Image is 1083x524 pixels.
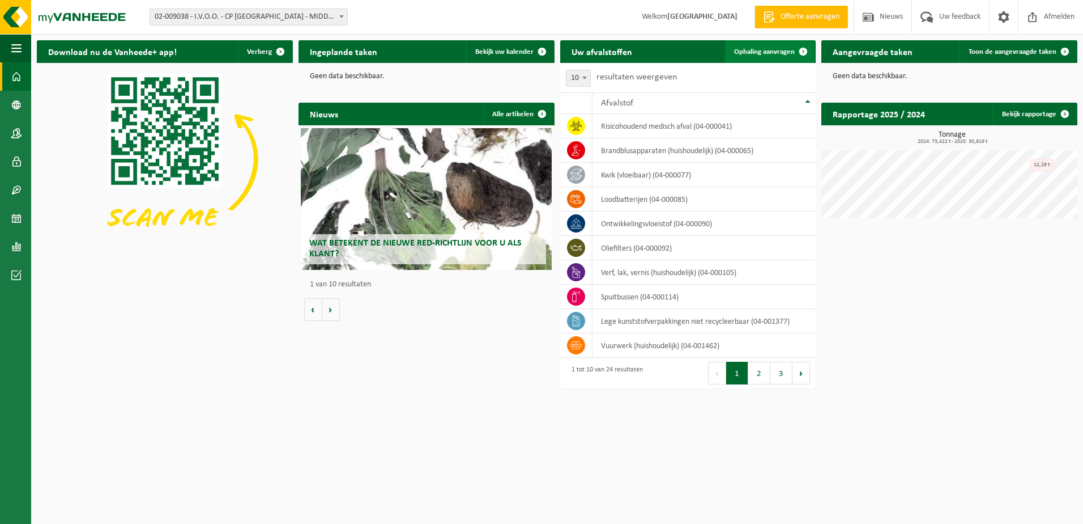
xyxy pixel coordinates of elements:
td: ontwikkelingsvloeistof (04-000090) [592,212,816,236]
h2: Download nu de Vanheede+ app! [37,40,188,62]
strong: [GEOGRAPHIC_DATA] [667,12,737,21]
a: Alle artikelen [483,103,553,125]
span: Afvalstof [601,99,633,108]
td: brandblusapparaten (huishoudelijk) (04-000065) [592,138,816,163]
h2: Nieuws [299,103,349,125]
button: Vorige [304,298,322,321]
div: 12,29 t [1030,159,1053,171]
span: 02-009038 - I.V.O.O. - CP MIDDELKERKE - MIDDELKERKE [150,9,347,25]
td: risicohoudend medisch afval (04-000041) [592,114,816,138]
h2: Rapportage 2025 / 2024 [821,103,936,125]
span: 02-009038 - I.V.O.O. - CP MIDDELKERKE - MIDDELKERKE [150,9,348,26]
h2: Uw afvalstoffen [560,40,643,62]
button: Volgende [322,298,340,321]
a: Ophaling aanvragen [725,40,815,63]
a: Offerte aanvragen [754,6,848,28]
a: Toon de aangevraagde taken [960,40,1076,63]
label: resultaten weergeven [596,73,677,82]
td: loodbatterijen (04-000085) [592,187,816,212]
button: Verberg [238,40,292,63]
h2: Aangevraagde taken [821,40,924,62]
img: Download de VHEPlus App [37,63,293,255]
button: 2 [748,362,770,384]
h3: Tonnage [827,131,1077,145]
a: Bekijk rapportage [993,103,1076,125]
h2: Ingeplande taken [299,40,389,62]
div: 1 tot 10 van 24 resultaten [566,361,643,386]
span: Verberg [247,48,272,56]
a: Bekijk uw kalender [466,40,553,63]
span: Wat betekent de nieuwe RED-richtlijn voor u als klant? [309,239,522,259]
button: Previous [708,362,726,384]
span: Toon de aangevraagde taken [969,48,1056,56]
td: vuurwerk (huishoudelijk) (04-001462) [592,333,816,358]
td: verf, lak, vernis (huishoudelijk) (04-000105) [592,260,816,285]
span: Offerte aanvragen [778,11,842,23]
button: Next [792,362,810,384]
td: kwik (vloeibaar) (04-000077) [592,163,816,187]
p: Geen data beschikbaar. [833,73,1066,81]
span: 10 [566,70,590,86]
span: 2024: 73,422 t - 2025: 30,819 t [827,139,1077,145]
p: 1 van 10 resultaten [310,281,549,289]
td: oliefilters (04-000092) [592,236,816,260]
td: Lege kunststofverpakkingen niet recycleerbaar (04-001377) [592,309,816,333]
td: spuitbussen (04-000114) [592,285,816,309]
span: 10 [566,70,591,87]
button: 3 [770,362,792,384]
span: Ophaling aanvragen [734,48,795,56]
a: Wat betekent de nieuwe RED-richtlijn voor u als klant? [301,128,552,270]
button: 1 [726,362,748,384]
p: Geen data beschikbaar. [310,73,543,81]
span: Bekijk uw kalender [475,48,534,56]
